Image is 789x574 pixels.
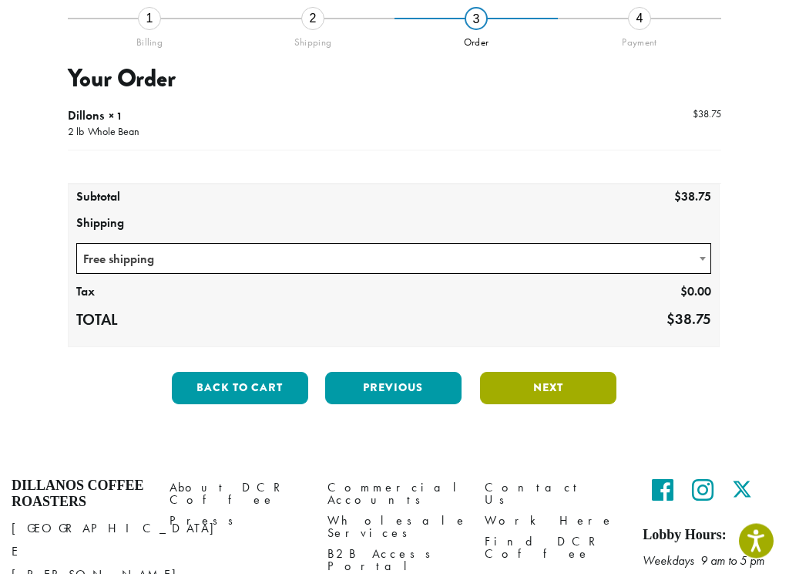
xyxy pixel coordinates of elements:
[231,31,394,49] div: Shipping
[674,189,681,205] span: $
[666,310,711,329] bdi: 38.75
[12,478,146,512] h4: Dillanos Coffee Roasters
[68,31,231,49] div: Billing
[693,108,698,121] span: $
[68,108,104,124] span: Dillons
[170,512,304,532] a: Press
[666,310,675,329] span: $
[394,31,558,49] div: Order
[674,189,711,205] bdi: 38.75
[77,245,710,275] span: Free shipping
[301,8,324,31] div: 2
[69,306,199,336] th: Total
[109,110,123,123] strong: × 1
[138,8,161,31] div: 1
[628,8,651,31] div: 4
[170,478,304,512] a: About DCR Coffee
[327,478,462,512] a: Commercial Accounts
[172,373,308,405] button: Back to cart
[558,31,721,49] div: Payment
[69,185,199,211] th: Subtotal
[480,373,616,405] button: Next
[68,126,84,141] p: 2 lb
[327,512,462,545] a: Wholesale Services
[325,373,462,405] button: Previous
[643,553,764,569] em: Weekdays 9 am to 5 pm
[69,280,199,306] th: Tax
[643,528,777,545] h5: Lobby Hours:
[76,244,711,275] span: Free shipping
[693,108,721,121] bdi: 38.75
[485,532,619,566] a: Find DCR Coffee
[485,512,619,532] a: Work Here
[485,478,619,512] a: Contact Us
[465,8,488,31] div: 3
[69,211,719,238] th: Shipping
[84,126,139,141] p: Whole Bean
[68,65,721,94] h3: Your Order
[680,284,711,300] bdi: 0.00
[680,284,687,300] span: $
